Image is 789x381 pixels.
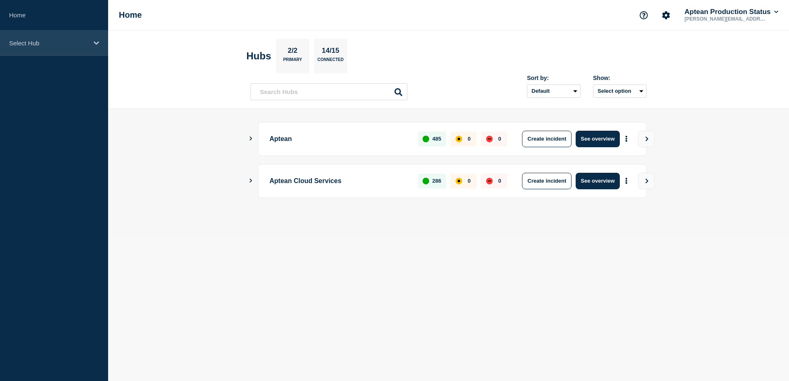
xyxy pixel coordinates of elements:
button: Show Connected Hubs [249,136,253,142]
button: Account settings [657,7,675,24]
button: View [638,131,654,147]
p: Connected [317,57,343,66]
h1: Home [119,10,142,20]
div: up [423,178,429,184]
p: 2/2 [285,47,301,57]
div: Show: [593,75,647,81]
div: Sort by: [527,75,581,81]
button: Select option [593,85,647,98]
div: down [486,178,493,184]
p: Select Hub [9,40,88,47]
p: 485 [432,136,442,142]
p: 0 [498,178,501,184]
p: 0 [468,178,470,184]
div: affected [456,136,462,142]
button: Support [635,7,652,24]
button: Aptean Production Status [683,8,780,16]
p: 14/15 [319,47,343,57]
button: Create incident [522,131,572,147]
button: See overview [576,173,619,189]
input: Search Hubs [250,83,407,100]
p: Primary [283,57,302,66]
div: up [423,136,429,142]
h2: Hubs [246,50,271,62]
button: Create incident [522,173,572,189]
div: affected [456,178,462,184]
button: More actions [621,131,632,146]
div: down [486,136,493,142]
p: Aptean Cloud Services [269,173,409,189]
p: 0 [468,136,470,142]
p: 0 [498,136,501,142]
button: Show Connected Hubs [249,178,253,184]
button: View [638,173,654,189]
p: Aptean [269,131,409,147]
button: More actions [621,173,632,188]
p: 286 [432,178,442,184]
button: See overview [576,131,619,147]
select: Sort by [527,85,581,98]
p: [PERSON_NAME][EMAIL_ADDRESS][DOMAIN_NAME] [683,16,769,22]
